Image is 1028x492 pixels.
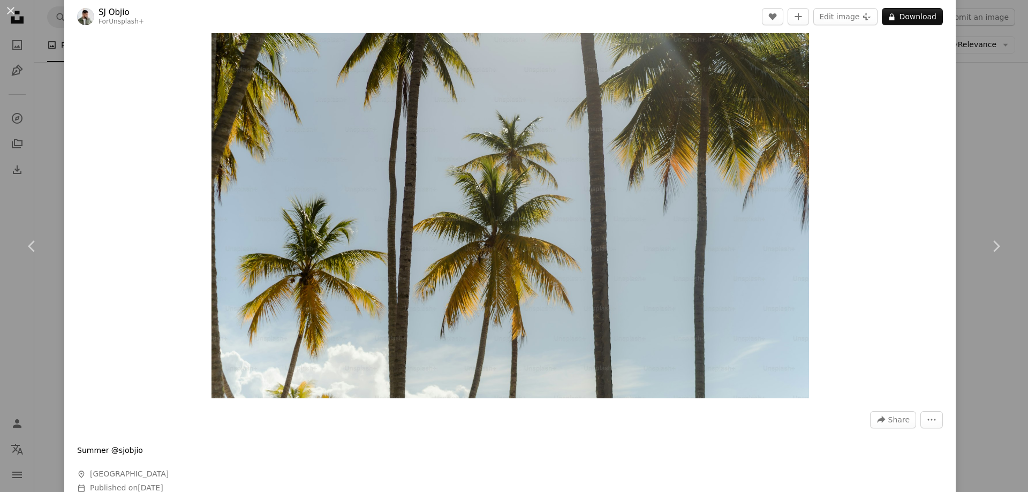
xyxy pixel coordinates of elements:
[920,411,943,428] button: More Actions
[90,483,163,492] span: Published on
[109,18,144,25] a: Unsplash+
[90,469,169,480] span: [GEOGRAPHIC_DATA]
[77,445,143,456] p: Summer @sjobjio
[888,412,910,428] span: Share
[138,483,163,492] time: April 13, 2023 at 4:34:23 PM GMT+2
[762,8,783,25] button: Like
[788,8,809,25] button: Add to Collection
[882,8,943,25] button: Download
[77,8,94,25] img: Go to SJ Objio's profile
[813,8,878,25] button: Edit image
[964,195,1028,298] a: Next
[99,7,144,18] a: SJ Objio
[870,411,916,428] button: Share this image
[99,18,144,26] div: For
